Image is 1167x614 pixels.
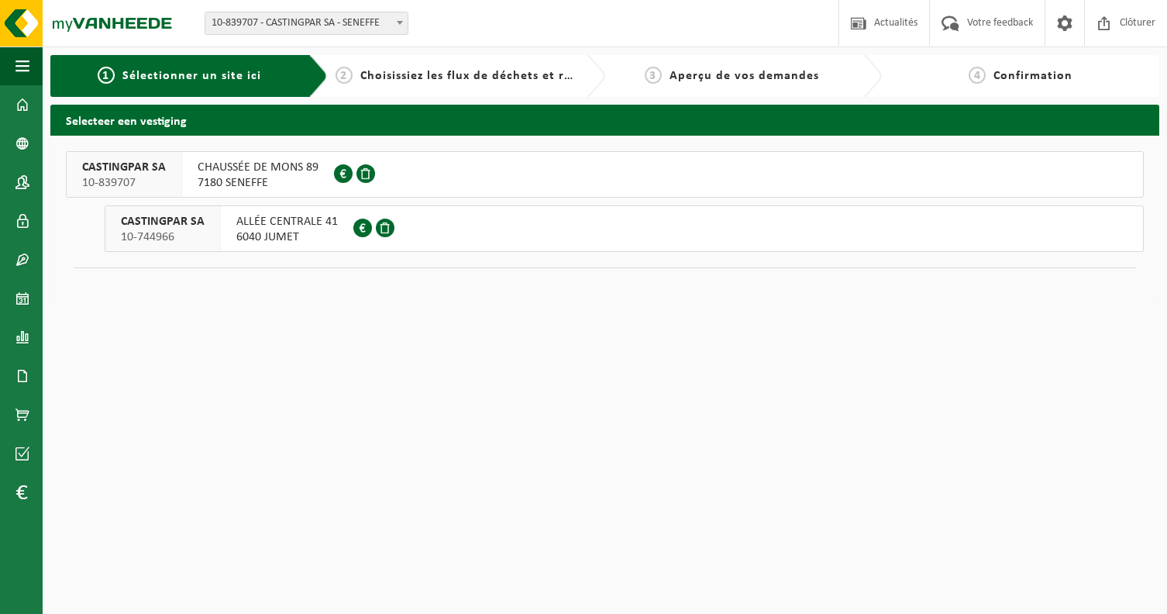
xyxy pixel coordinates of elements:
[645,67,662,84] span: 3
[198,175,318,191] span: 7180 SENEFFE
[993,70,1072,82] span: Confirmation
[50,105,1159,135] h2: Selecteer een vestiging
[105,205,1144,252] button: CASTINGPAR SA 10-744966 ALLÉE CENTRALE 416040 JUMET
[121,214,205,229] span: CASTINGPAR SA
[236,214,338,229] span: ALLÉE CENTRALE 41
[82,160,166,175] span: CASTINGPAR SA
[205,12,408,35] span: 10-839707 - CASTINGPAR SA - SENEFFE
[98,67,115,84] span: 1
[360,70,618,82] span: Choisissiez les flux de déchets et récipients
[121,229,205,245] span: 10-744966
[66,151,1144,198] button: CASTINGPAR SA 10-839707 CHAUSSÉE DE MONS 897180 SENEFFE
[205,12,408,34] span: 10-839707 - CASTINGPAR SA - SENEFFE
[122,70,261,82] span: Sélectionner un site ici
[236,229,338,245] span: 6040 JUMET
[82,175,166,191] span: 10-839707
[198,160,318,175] span: CHAUSSÉE DE MONS 89
[670,70,819,82] span: Aperçu de vos demandes
[969,67,986,84] span: 4
[336,67,353,84] span: 2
